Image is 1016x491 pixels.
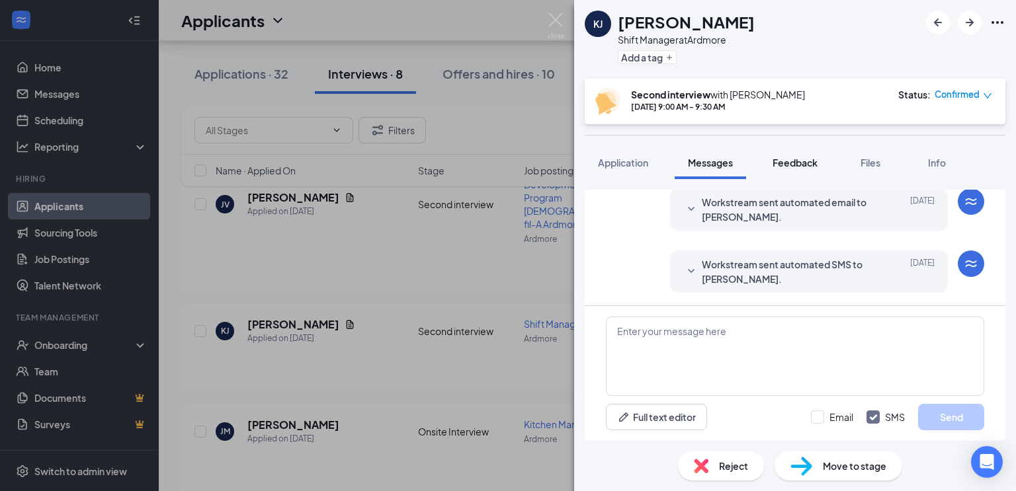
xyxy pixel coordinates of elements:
svg: ArrowRight [962,15,978,30]
div: Status : [898,88,931,101]
span: Application [598,157,648,169]
svg: SmallChevronDown [683,264,699,280]
span: Files [861,157,880,169]
span: Feedback [773,157,818,169]
span: Workstream sent automated email to [PERSON_NAME]. [702,195,875,224]
svg: WorkstreamLogo [963,256,979,272]
span: down [983,91,992,100]
svg: ArrowLeftNew [930,15,946,30]
span: [DATE] [910,257,935,286]
div: with [PERSON_NAME] [631,88,805,101]
div: Shift Manager at Ardmore [618,33,755,46]
svg: SmallChevronDown [683,202,699,217]
svg: Pen [617,410,630,424]
span: Reject [719,459,748,473]
svg: Plus [665,54,673,61]
b: Second interview [631,89,710,100]
button: PlusAdd a tag [618,50,677,64]
button: ArrowRight [958,11,982,34]
span: [DATE] [910,195,935,224]
span: Messages [688,157,733,169]
div: KJ [593,17,603,30]
button: Send [918,404,984,430]
span: Info [928,157,946,169]
svg: Ellipses [990,15,1005,30]
h1: [PERSON_NAME] [618,11,755,33]
span: Workstream sent automated SMS to [PERSON_NAME]. [702,257,875,286]
span: Confirmed [935,88,980,101]
div: [DATE] 9:00 AM - 9:30 AM [631,101,805,112]
div: Open Intercom Messenger [971,446,1003,478]
span: Move to stage [823,459,886,473]
button: ArrowLeftNew [926,11,950,34]
svg: WorkstreamLogo [963,194,979,209]
button: Full text editorPen [606,404,707,430]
